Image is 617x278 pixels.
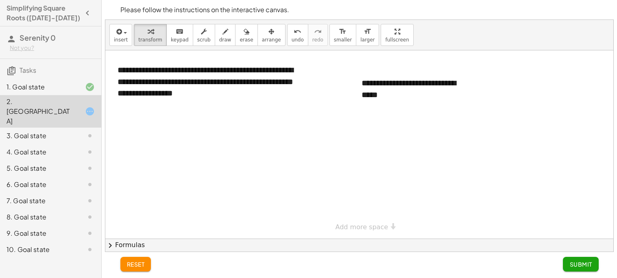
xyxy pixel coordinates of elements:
i: Task not started. [85,212,95,222]
div: 9. Goal state [7,228,72,238]
i: Task started. [85,106,95,116]
span: erase [240,37,253,43]
div: 1. Goal state [7,82,72,92]
i: keyboard [176,27,183,37]
i: undo [294,27,301,37]
span: insert [114,37,128,43]
div: 7. Goal state [7,196,72,206]
i: Task not started. [85,245,95,254]
span: Tasks [20,66,36,74]
button: format_sizelarger [356,24,379,46]
span: Serenity 0 [20,33,56,42]
span: keypad [171,37,189,43]
span: larger [360,37,375,43]
i: Task not started. [85,147,95,157]
i: Task not started. [85,228,95,238]
div: 2. [GEOGRAPHIC_DATA] [7,97,72,126]
i: Task finished and correct. [85,82,95,92]
span: Add more space [336,223,388,231]
button: fullscreen [381,24,413,46]
span: chevron_right [105,241,115,250]
button: draw [215,24,236,46]
div: 6. Goal state [7,180,72,189]
p: Please follow the instructions on the interactive canvas. [120,5,599,15]
span: redo [312,37,323,43]
button: erase [235,24,257,46]
button: chevron_rightFormulas [105,239,613,252]
div: 4. Goal state [7,147,72,157]
button: keyboardkeypad [166,24,193,46]
button: Submit [563,257,598,271]
button: format_sizesmaller [329,24,356,46]
span: draw [219,37,231,43]
button: transform [134,24,167,46]
span: transform [138,37,162,43]
i: Task not started. [85,163,95,173]
span: undo [292,37,304,43]
div: Not you? [10,44,95,52]
span: reset [127,261,145,268]
button: scrub [193,24,215,46]
i: format_size [364,27,371,37]
button: redoredo [308,24,328,46]
i: Task not started. [85,180,95,189]
span: Submit [569,261,592,268]
div: 3. Goal state [7,131,72,141]
div: 8. Goal state [7,212,72,222]
span: scrub [197,37,211,43]
i: format_size [339,27,347,37]
div: 10. Goal state [7,245,72,254]
button: undoundo [287,24,308,46]
i: redo [314,27,322,37]
i: Task not started. [85,196,95,206]
h4: Simplifying Square Roots ([DATE]-[DATE]) [7,3,80,23]
span: fullscreen [385,37,409,43]
i: Task not started. [85,131,95,141]
button: arrange [257,24,286,46]
div: 5. Goal state [7,163,72,173]
button: reset [120,257,151,271]
span: smaller [334,37,352,43]
button: insert [109,24,132,46]
span: arrange [262,37,281,43]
